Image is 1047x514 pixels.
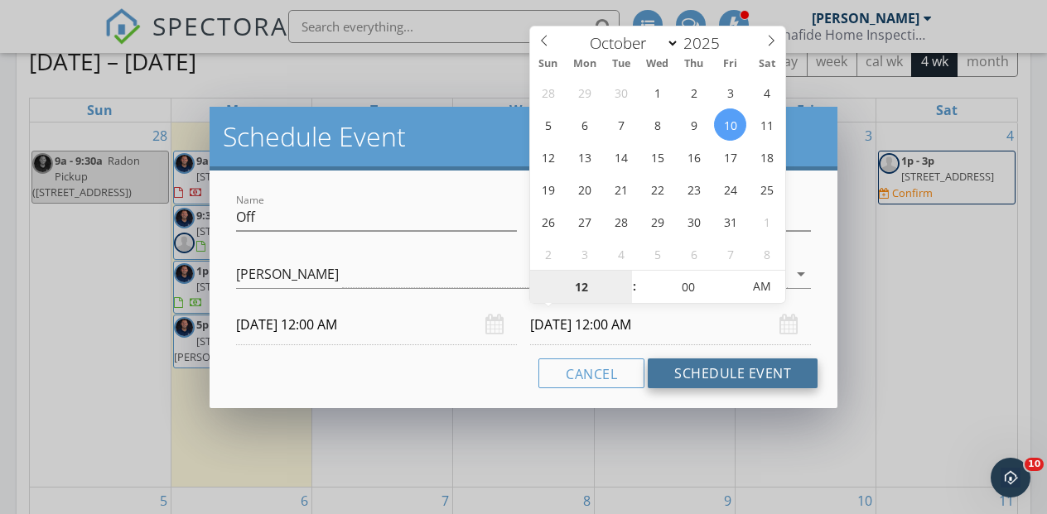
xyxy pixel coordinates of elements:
[532,108,564,141] span: October 5, 2025
[678,141,710,173] span: October 16, 2025
[538,358,644,388] button: Cancel
[648,358,818,388] button: Schedule Event
[605,205,637,238] span: October 28, 2025
[641,141,673,173] span: October 15, 2025
[750,173,783,205] span: October 25, 2025
[568,173,601,205] span: October 20, 2025
[532,238,564,270] span: November 2, 2025
[750,141,783,173] span: October 18, 2025
[750,205,783,238] span: November 1, 2025
[641,108,673,141] span: October 8, 2025
[568,238,601,270] span: November 3, 2025
[739,270,784,303] span: Click to toggle
[605,108,637,141] span: October 7, 2025
[605,76,637,108] span: September 30, 2025
[714,108,746,141] span: October 10, 2025
[568,141,601,173] span: October 13, 2025
[714,76,746,108] span: October 3, 2025
[236,305,517,345] input: Select date
[568,108,601,141] span: October 6, 2025
[532,76,564,108] span: September 28, 2025
[676,59,712,70] span: Thu
[714,173,746,205] span: October 24, 2025
[791,264,811,284] i: arrow_drop_down
[678,76,710,108] span: October 2, 2025
[712,59,749,70] span: Fri
[714,238,746,270] span: November 7, 2025
[567,59,603,70] span: Mon
[603,59,639,70] span: Tue
[605,141,637,173] span: October 14, 2025
[991,458,1030,497] iframe: Intercom live chat
[678,238,710,270] span: November 6, 2025
[568,205,601,238] span: October 27, 2025
[532,205,564,238] span: October 26, 2025
[679,32,734,54] input: Year
[530,305,811,345] input: Select date
[530,59,567,70] span: Sun
[632,270,637,303] span: :
[714,205,746,238] span: October 31, 2025
[605,238,637,270] span: November 4, 2025
[532,141,564,173] span: October 12, 2025
[532,173,564,205] span: October 19, 2025
[223,120,824,153] h2: Schedule Event
[641,173,673,205] span: October 22, 2025
[750,108,783,141] span: October 11, 2025
[568,76,601,108] span: September 29, 2025
[605,173,637,205] span: October 21, 2025
[641,205,673,238] span: October 29, 2025
[750,76,783,108] span: October 4, 2025
[678,108,710,141] span: October 9, 2025
[678,205,710,238] span: October 30, 2025
[641,76,673,108] span: October 1, 2025
[639,59,676,70] span: Wed
[678,173,710,205] span: October 23, 2025
[236,267,339,281] div: [PERSON_NAME]
[749,59,785,70] span: Sat
[714,141,746,173] span: October 17, 2025
[1025,458,1044,471] span: 10
[750,238,783,270] span: November 8, 2025
[641,238,673,270] span: November 5, 2025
